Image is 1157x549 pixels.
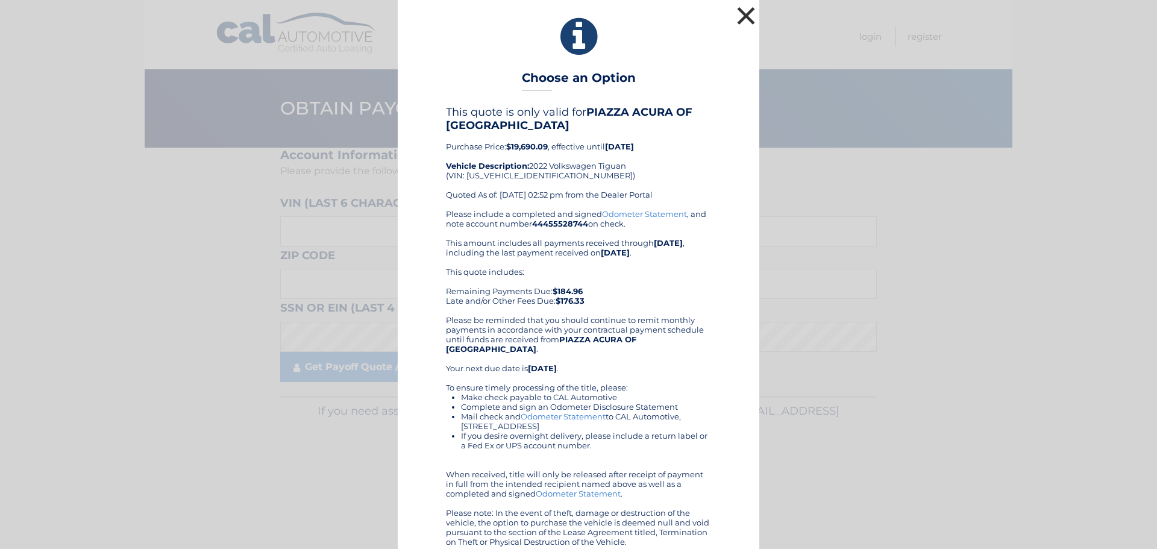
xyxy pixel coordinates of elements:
[556,296,585,306] b: $176.33
[553,286,583,296] b: $184.96
[446,161,529,171] strong: Vehicle Description:
[601,248,630,257] b: [DATE]
[461,412,711,431] li: Mail check and to CAL Automotive, [STREET_ADDRESS]
[446,334,636,354] b: PIAZZA ACURA OF [GEOGRAPHIC_DATA]
[528,363,557,373] b: [DATE]
[521,412,606,421] a: Odometer Statement
[506,142,548,151] b: $19,690.09
[654,238,683,248] b: [DATE]
[461,392,711,402] li: Make check payable to CAL Automotive
[446,209,711,547] div: Please include a completed and signed , and note account number on check. This amount includes al...
[734,4,758,28] button: ×
[536,489,621,498] a: Odometer Statement
[446,105,711,132] h4: This quote is only valid for
[446,105,692,132] b: PIAZZA ACURA OF [GEOGRAPHIC_DATA]
[532,219,588,228] b: 44455528744
[461,402,711,412] li: Complete and sign an Odometer Disclosure Statement
[522,71,636,92] h3: Choose an Option
[446,267,711,306] div: This quote includes: Remaining Payments Due: Late and/or Other Fees Due:
[461,431,711,450] li: If you desire overnight delivery, please include a return label or a Fed Ex or UPS account number.
[602,209,687,219] a: Odometer Statement
[446,105,711,209] div: Purchase Price: , effective until 2022 Volkswagen Tiguan (VIN: [US_VEHICLE_IDENTIFICATION_NUMBER]...
[605,142,634,151] b: [DATE]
